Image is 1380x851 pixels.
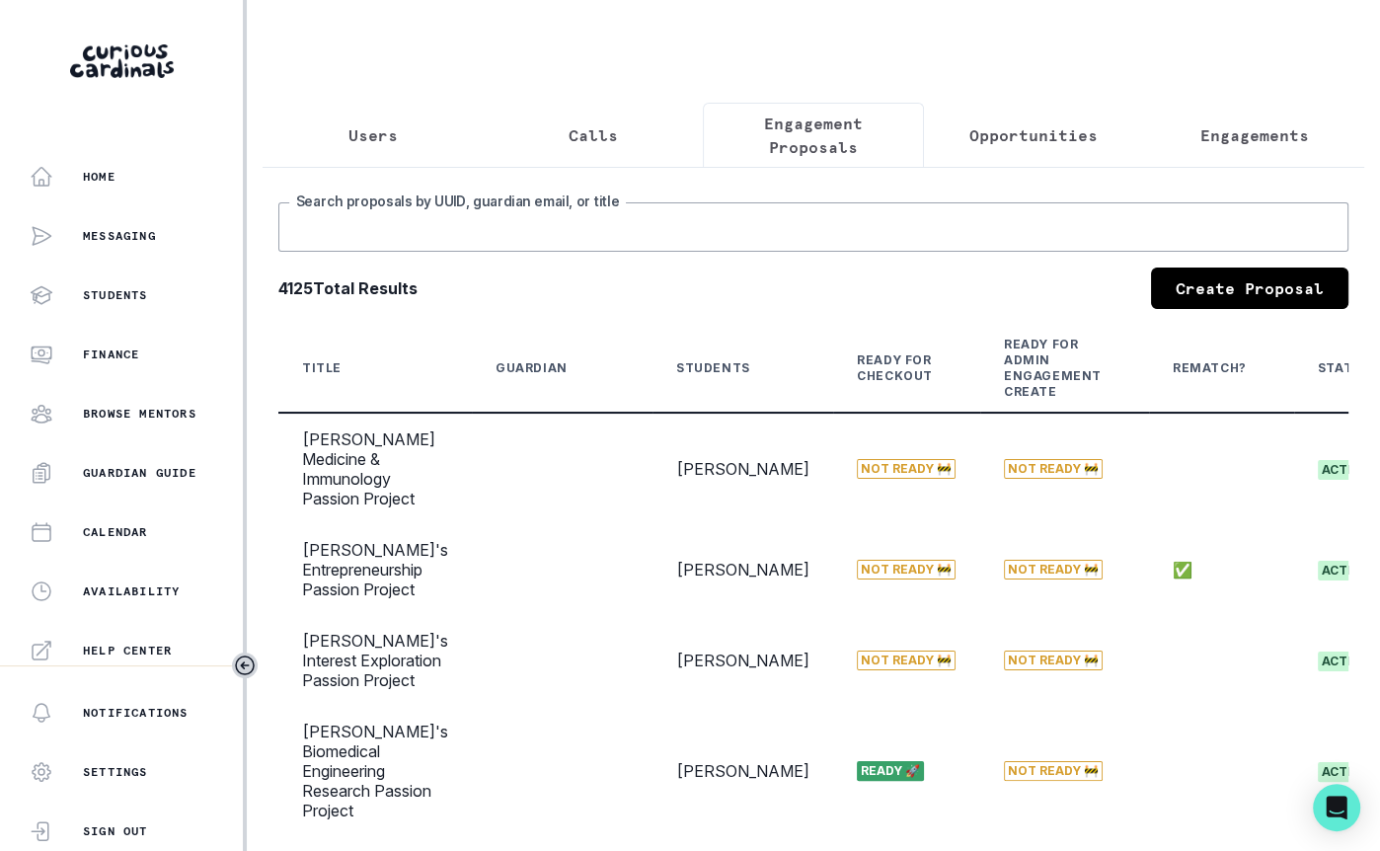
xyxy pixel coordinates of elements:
[1199,123,1308,147] p: Engagements
[496,360,568,376] div: Guardian
[348,123,398,147] p: Users
[569,123,618,147] p: Calls
[1318,762,1372,782] span: active
[83,823,148,839] p: Sign Out
[302,360,342,376] div: Title
[278,413,472,524] td: [PERSON_NAME] Medicine & Immunology Passion Project
[676,360,750,376] div: Students
[1318,561,1372,580] span: active
[720,112,906,159] p: Engagement Proposals
[857,459,956,479] span: Not Ready 🚧
[83,169,115,185] p: Home
[1004,761,1103,781] span: Not Ready 🚧
[857,352,933,384] div: Ready for Checkout
[1004,459,1103,479] span: Not Ready 🚧
[652,413,833,524] td: [PERSON_NAME]
[278,276,418,300] b: 4125 Total Results
[857,651,956,670] span: Not Ready 🚧
[83,228,156,244] p: Messaging
[1151,268,1348,309] a: Create Proposal
[652,706,833,836] td: [PERSON_NAME]
[1318,360,1371,376] div: Status
[83,764,148,780] p: Settings
[83,524,148,540] p: Calendar
[83,705,189,721] p: Notifications
[83,465,196,481] p: Guardian Guide
[1004,337,1102,400] div: Ready for Admin Engagement Create
[857,560,956,580] span: Not Ready 🚧
[652,615,833,706] td: [PERSON_NAME]
[857,761,924,781] span: Ready 🚀
[1318,460,1372,480] span: active
[70,44,174,78] img: Curious Cardinals Logo
[1173,560,1270,580] p: ✅
[278,615,472,706] td: [PERSON_NAME]'s Interest Exploration Passion Project
[83,406,196,422] p: Browse Mentors
[1004,651,1103,670] span: Not Ready 🚧
[1173,360,1247,376] div: Rematch?
[232,653,258,678] button: Toggle sidebar
[278,706,472,836] td: [PERSON_NAME]'s Biomedical Engineering Research Passion Project
[83,643,172,658] p: Help Center
[83,287,148,303] p: Students
[83,347,139,362] p: Finance
[278,524,472,615] td: [PERSON_NAME]'s Entrepreneurship Passion Project
[1004,560,1103,580] span: Not Ready 🚧
[1313,784,1360,831] div: Open Intercom Messenger
[969,123,1098,147] p: Opportunities
[1318,652,1372,671] span: active
[83,583,180,599] p: Availability
[652,524,833,615] td: [PERSON_NAME]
